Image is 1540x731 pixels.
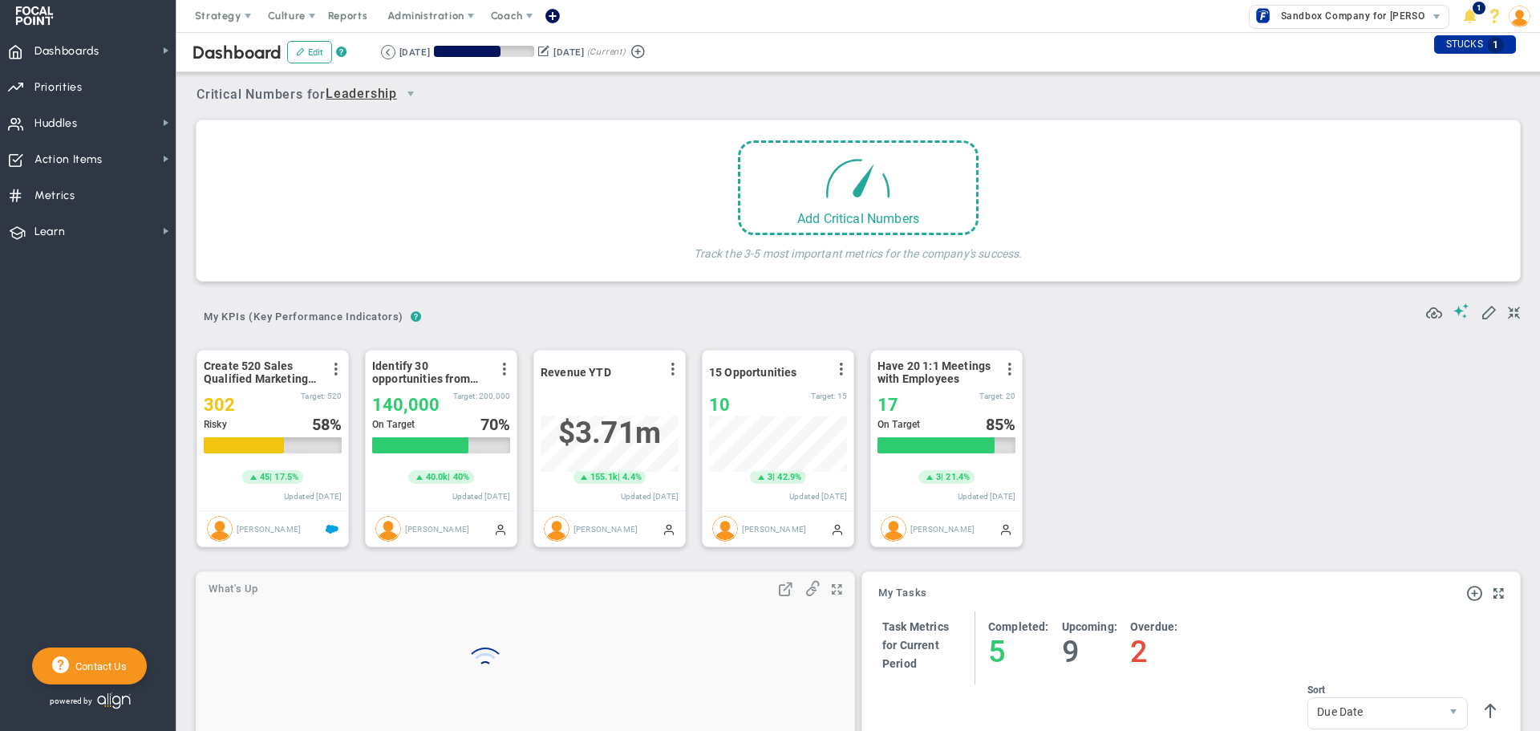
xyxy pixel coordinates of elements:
[269,472,272,482] span: |
[618,472,620,482] span: |
[204,359,320,385] span: Create 520 Sales Qualified Marketing Leads
[946,472,970,482] span: 21.4%
[375,516,401,542] img: Brent Rasche
[326,522,338,535] span: Salesforce Enabled<br ></span>Sandbox: Quarterly Leads and Opportunities
[558,416,661,450] span: $3,707,282
[452,492,510,501] span: Updated [DATE]
[882,619,949,634] h4: Task Metrics
[1473,2,1485,14] span: 1
[1481,303,1497,319] span: Edit My KPIs
[197,80,428,110] span: Critical Numbers for
[878,587,927,600] a: My Tasks
[882,639,939,652] span: for Current
[1273,6,1469,26] span: Sandbox Company for [PERSON_NAME]
[541,366,611,379] span: Revenue YTD
[573,524,638,533] span: [PERSON_NAME]
[742,524,806,533] span: [PERSON_NAME]
[274,472,298,482] span: 17.5%
[1308,698,1440,725] span: Due Date
[287,41,332,63] button: Edit
[1426,303,1442,319] span: Refresh Data
[1307,684,1468,696] div: Sort
[986,416,1016,433] div: %
[1487,37,1504,53] span: 1
[312,415,330,434] span: 58
[34,215,65,249] span: Learn
[34,35,99,68] span: Dashboards
[936,471,941,484] span: 3
[789,492,847,501] span: Updated [DATE]
[326,84,397,104] span: Leadership
[712,516,738,542] img: Brent Rasche
[372,395,440,415] span: 140,000
[448,472,450,482] span: |
[777,472,801,482] span: 42.9%
[622,472,642,482] span: 4.4%
[327,392,342,400] span: 520
[1453,303,1469,319] span: Suggestions (AI Feature)
[1062,634,1117,669] h4: 9
[877,395,898,415] span: 17
[877,419,920,430] span: On Target
[1440,698,1467,729] span: select
[587,45,626,59] span: (Current)
[453,472,469,482] span: 40%
[590,471,618,484] span: 155.1k
[881,516,906,542] img: Brent Rasche
[204,395,235,415] span: 302
[768,471,772,484] span: 3
[268,10,306,22] span: Culture
[453,392,477,400] span: Target:
[434,46,534,57] div: Period Progress: 66% Day 60 of 90 with 30 remaining.
[1509,6,1530,27] img: 202247.Person.photo
[260,471,269,484] span: 45
[480,415,498,434] span: 70
[941,472,943,482] span: |
[999,522,1012,535] span: Manually Updated
[544,516,569,542] img: Brent Rasche
[694,235,1022,261] h4: Track the 3-5 most important metrics for the company's success.
[1253,6,1273,26] img: 33529.Company.photo
[34,107,78,140] span: Huddles
[372,419,415,430] span: On Target
[1062,619,1117,634] h4: Upcoming:
[772,472,775,482] span: |
[34,143,103,177] span: Action Items
[381,45,395,59] button: Go to previous period
[480,416,511,433] div: %
[1130,619,1177,634] h4: Overdue:
[979,392,1003,400] span: Target:
[877,359,994,385] span: Have 20 1:1 Meetings with Employees
[988,634,1049,669] h4: 5
[709,395,730,415] span: 10
[372,359,488,385] span: Identify 30 opportunities from SmithCo resulting in $200K new sales
[494,522,507,535] span: Manually Updated
[237,524,301,533] span: [PERSON_NAME]
[837,392,847,400] span: 15
[34,179,75,213] span: Metrics
[195,10,241,22] span: Strategy
[1434,35,1516,54] div: STUCKS
[32,688,197,713] div: Powered by Align
[405,524,469,533] span: [PERSON_NAME]
[553,45,584,59] div: [DATE]
[958,492,1015,501] span: Updated [DATE]
[878,587,927,599] span: My Tasks
[663,522,675,535] span: Manually Updated
[34,71,83,104] span: Priorities
[387,10,464,22] span: Administration
[491,10,523,22] span: Coach
[197,304,411,330] span: My KPIs (Key Performance Indicators)
[811,392,835,400] span: Target:
[988,619,1049,634] h4: Completed:
[709,366,797,379] span: 15 Opportunities
[831,522,844,535] span: Manually Updated
[207,516,233,542] img: Brent Rasche
[1006,392,1015,400] span: 20
[69,660,127,672] span: Contact Us
[284,492,342,501] span: Updated [DATE]
[426,471,448,484] span: 40.0k
[397,80,424,108] span: select
[986,415,1003,434] span: 85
